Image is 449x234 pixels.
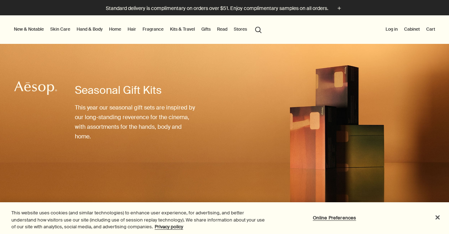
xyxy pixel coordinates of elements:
[430,209,445,225] button: Close
[75,103,196,142] p: This year our seasonal gift sets are inspired by our long-standing reverence for the cinema, with...
[49,25,72,34] a: Skin Care
[425,25,437,34] button: Cart
[12,79,59,99] a: Aesop
[200,25,212,34] a: Gifts
[169,25,196,34] a: Kits & Travel
[216,25,229,34] a: Read
[75,25,104,34] a: Hand & Body
[141,25,165,34] a: Fragrance
[106,5,328,12] p: Standard delivery is complimentary on orders over $51. Enjoy complimentary samples on all orders.
[108,25,123,34] a: Home
[232,25,248,34] button: Stores
[384,15,437,44] nav: supplementary
[11,209,269,230] div: This website uses cookies (and similar technologies) to enhance user experience, for advertising,...
[312,210,357,225] button: Online Preferences, Opens the preference center dialog
[126,25,138,34] a: Hair
[12,25,45,34] button: New & Notable
[75,83,196,97] h1: Seasonal Gift Kits
[155,224,183,230] a: More information about your privacy, opens in a new tab
[14,81,57,95] svg: Aesop
[403,25,421,34] a: Cabinet
[252,22,265,36] button: Open search
[12,15,265,44] nav: primary
[384,25,399,34] button: Log in
[106,4,343,12] button: Standard delivery is complimentary on orders over $51. Enjoy complimentary samples on all orders.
